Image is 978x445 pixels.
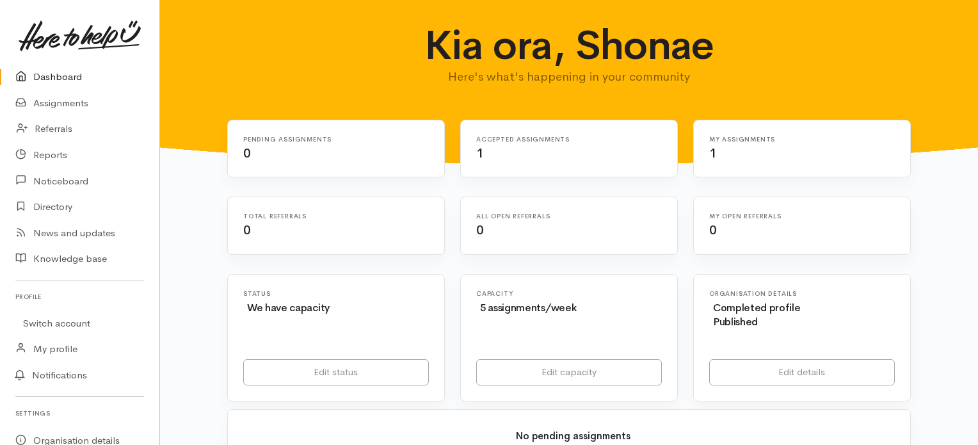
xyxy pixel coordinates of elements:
[243,136,413,143] h6: Pending assignments
[243,290,429,297] h6: Status
[709,145,717,161] span: 1
[709,213,879,220] h6: My open referrals
[476,213,646,220] h6: All open referrals
[476,290,662,297] h6: Capacity
[480,301,576,314] span: 5 assignments/week
[476,145,484,161] span: 1
[15,405,144,422] h6: Settings
[516,430,630,442] b: No pending assignments
[476,359,662,385] a: Edit capacity
[709,290,895,297] h6: Organisation Details
[709,359,895,385] a: Edit details
[247,301,330,314] span: We have capacity
[713,315,758,328] span: Published
[709,136,879,143] h6: My assignments
[380,23,758,68] h1: Kia ora, Shonae
[243,222,251,238] span: 0
[709,222,717,238] span: 0
[476,136,646,143] h6: Accepted assignments
[15,288,144,305] h6: Profile
[243,213,413,220] h6: Total referrals
[380,68,758,86] p: Here's what's happening in your community
[243,359,429,385] a: Edit status
[713,301,801,314] span: Completed profile
[476,222,484,238] span: 0
[243,145,251,161] span: 0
